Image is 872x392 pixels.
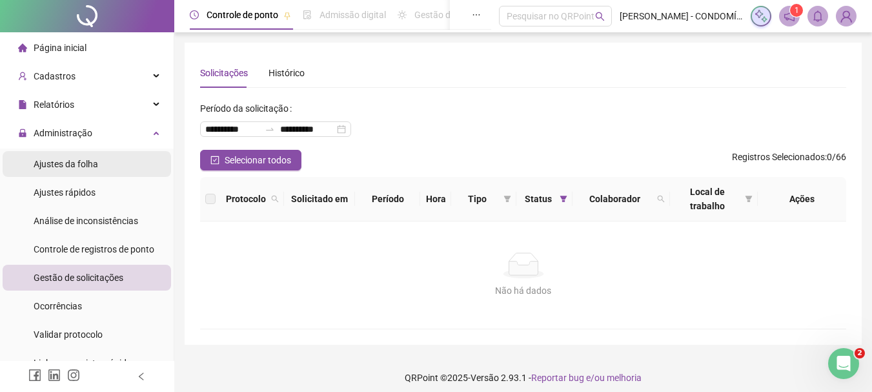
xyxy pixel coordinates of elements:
span: swap-right [265,124,275,134]
div: Ações [763,192,841,206]
th: Período [355,177,420,222]
span: filter [745,195,753,203]
span: Local de trabalho [675,185,740,213]
span: Relatórios [34,99,74,110]
span: Admissão digital [319,10,386,20]
span: filter [557,189,570,209]
span: filter [501,189,514,209]
span: file-done [303,10,312,19]
span: Registros Selecionados [732,152,825,162]
div: Não há dados [216,284,831,298]
span: facebook [28,369,41,382]
span: Selecionar todos [225,153,291,167]
span: search [654,189,667,209]
span: search [657,195,665,203]
span: Validar protocolo [34,329,103,340]
span: Ocorrências [34,301,82,311]
span: 1 [795,6,799,15]
span: to [265,124,275,134]
span: Ajustes da folha [34,159,98,169]
sup: 1 [790,4,803,17]
span: instagram [67,369,80,382]
span: Administração [34,128,92,138]
span: notification [784,10,795,22]
span: Reportar bug e/ou melhoria [531,373,642,383]
span: sun [398,10,407,19]
span: bell [812,10,824,22]
span: Controle de registros de ponto [34,244,154,254]
span: Página inicial [34,43,86,53]
img: sparkle-icon.fc2bf0ac1784a2077858766a79e2daf3.svg [754,9,768,23]
span: Gestão de solicitações [34,273,123,283]
span: Versão [471,373,499,383]
span: pushpin [283,12,291,19]
th: Hora [420,177,451,222]
span: Tipo [456,192,498,206]
span: check-square [210,156,219,165]
span: 2 [855,348,865,358]
label: Período da solicitação [200,98,297,119]
span: Análise de inconsistências [34,216,138,226]
th: Solicitado em [284,177,355,222]
iframe: Intercom live chat [828,348,859,379]
img: 77571 [837,6,856,26]
span: Link para registro rápido [34,358,132,368]
span: Protocolo [226,192,266,206]
span: search [595,12,605,21]
span: search [271,195,279,203]
span: ellipsis [472,10,481,19]
span: file [18,100,27,109]
span: Controle de ponto [207,10,278,20]
span: lock [18,129,27,138]
span: left [137,372,146,381]
span: user-add [18,72,27,81]
button: Selecionar todos [200,150,301,170]
span: clock-circle [190,10,199,19]
div: Histórico [269,66,305,80]
span: Gestão de férias [414,10,480,20]
span: filter [742,182,755,216]
span: Cadastros [34,71,76,81]
span: linkedin [48,369,61,382]
span: Ajustes rápidos [34,187,96,198]
span: home [18,43,27,52]
span: [PERSON_NAME] - CONDOMÍNIO DO EDIFÍCIO [GEOGRAPHIC_DATA] [620,9,743,23]
span: search [269,189,281,209]
span: filter [560,195,567,203]
span: Status [522,192,554,206]
span: filter [503,195,511,203]
div: Solicitações [200,66,248,80]
span: Colaborador [578,192,652,206]
span: : 0 / 66 [732,150,846,170]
